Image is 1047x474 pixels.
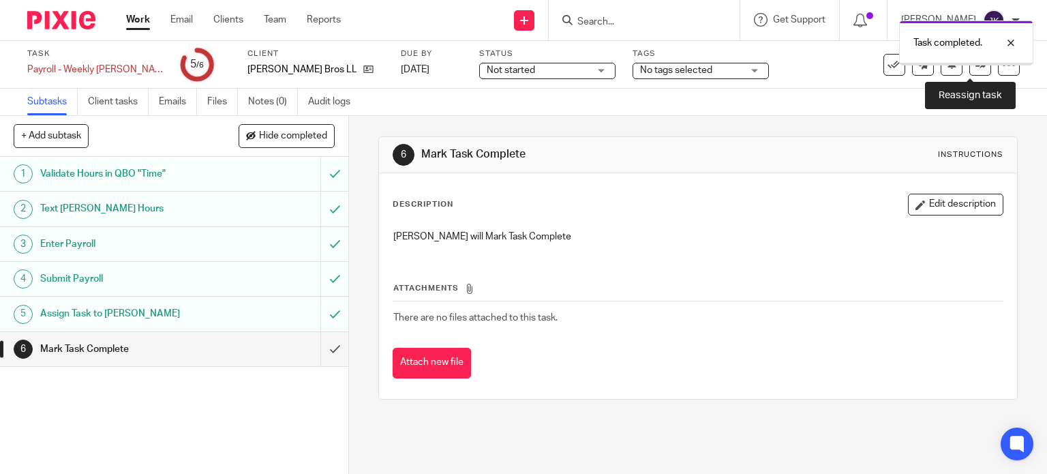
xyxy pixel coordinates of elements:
div: 2 [14,200,33,219]
p: Task completed. [913,36,982,50]
h1: Enter Payroll [40,234,218,254]
h1: Mark Task Complete [40,339,218,359]
div: Payroll - Weekly Barlow [27,63,164,76]
a: Client tasks [88,89,149,115]
label: Status [479,48,616,59]
div: 5 [190,57,204,72]
a: Notes (0) [248,89,298,115]
a: Emails [159,89,197,115]
a: Email [170,13,193,27]
button: Hide completed [239,124,335,147]
div: 6 [14,340,33,359]
button: Attach new file [393,348,471,379]
button: Edit description [908,194,1003,216]
p: Description [393,199,453,210]
h1: Submit Payroll [40,269,218,289]
span: Attachments [393,284,459,292]
h1: Mark Task Complete [421,147,727,162]
label: Task [27,48,164,59]
span: There are no files attached to this task. [393,313,558,323]
button: + Add subtask [14,124,89,147]
div: 1 [14,164,33,183]
h1: Text [PERSON_NAME] Hours [40,198,218,219]
div: 4 [14,269,33,288]
p: [PERSON_NAME] will Mark Task Complete [393,230,1003,243]
div: 6 [393,144,414,166]
span: Hide completed [259,131,327,142]
div: 3 [14,235,33,254]
div: Payroll - Weekly [PERSON_NAME] [27,63,164,76]
a: Clients [213,13,243,27]
img: Pixie [27,11,95,29]
small: /6 [196,61,204,69]
a: Work [126,13,150,27]
div: 5 [14,305,33,324]
div: Instructions [938,149,1003,160]
a: Subtasks [27,89,78,115]
span: Not started [487,65,535,75]
span: [DATE] [401,65,429,74]
a: Audit logs [308,89,361,115]
img: svg%3E [983,10,1005,31]
h1: Assign Task to [PERSON_NAME] [40,303,218,324]
span: No tags selected [640,65,712,75]
label: Due by [401,48,462,59]
a: Reports [307,13,341,27]
a: Team [264,13,286,27]
p: [PERSON_NAME] Bros LLC [247,63,356,76]
label: Client [247,48,384,59]
a: Files [207,89,238,115]
h1: Validate Hours in QBO "Time" [40,164,218,184]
